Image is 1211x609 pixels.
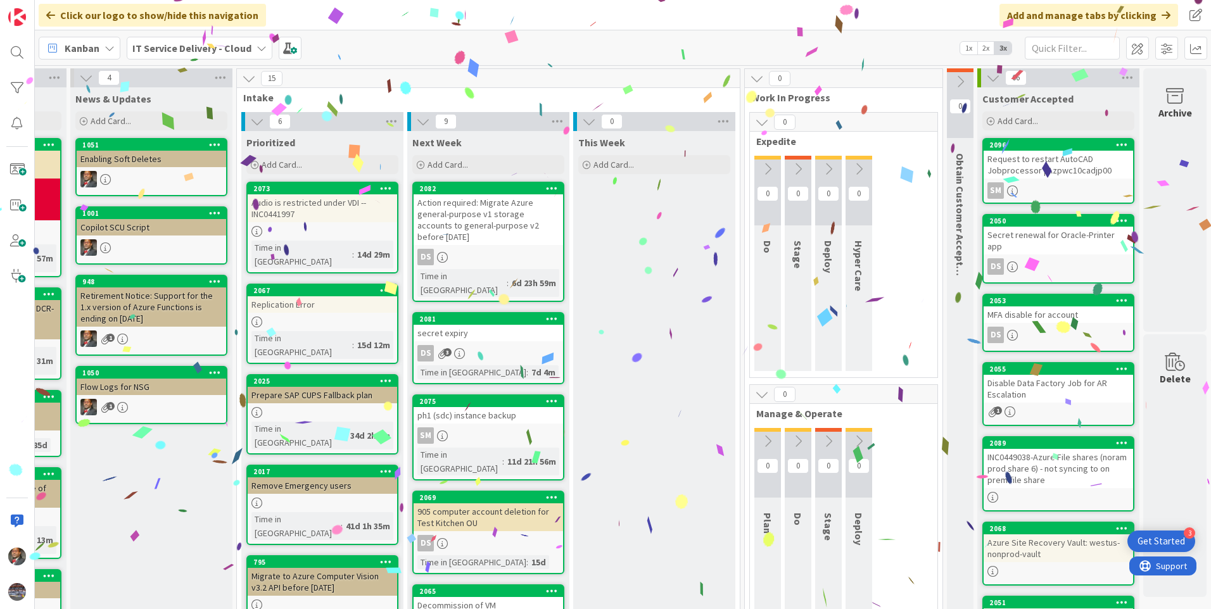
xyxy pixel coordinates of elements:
[248,556,397,596] div: 795Migrate to Azure Computer Vision v3.2 API before [DATE]
[8,548,26,565] img: DP
[106,402,115,410] span: 1
[984,139,1133,151] div: 2096
[341,519,343,533] span: :
[984,534,1133,562] div: Azure Site Recovery Vault: westus-nonprod-vault
[248,183,397,194] div: 2073
[248,466,397,494] div: 2017Remove Emergency users
[77,239,226,256] div: DP
[77,139,226,151] div: 1051
[106,334,115,342] span: 1
[769,71,790,86] span: 0
[251,512,341,540] div: Time in [GEOGRAPHIC_DATA]
[761,241,774,253] span: Do
[248,375,397,387] div: 2025
[792,513,804,525] span: Do
[509,276,559,290] div: 6d 23h 59m
[774,115,796,130] span: 0
[246,136,295,149] span: Prioritized
[989,296,1133,305] div: 2053
[504,455,559,468] div: 11d 21h 56m
[414,503,563,531] div: 905 computer account deletion for Test Kitchen OU
[428,159,468,170] span: Add Card...
[354,338,393,352] div: 15d 12m
[77,151,226,167] div: Enabling Soft Deletes
[982,92,1074,105] span: Customer Accepted
[414,313,563,325] div: 2081
[345,429,347,443] span: :
[82,209,226,218] div: 1001
[998,115,1038,127] span: Add Card...
[248,285,397,296] div: 2067
[414,325,563,341] div: secret expiry
[1160,371,1191,386] div: Delete
[999,4,1178,27] div: Add and manage tabs by clicking
[414,249,563,265] div: DS
[756,135,922,148] span: Expedite
[443,348,452,356] span: 3
[994,42,1011,54] span: 3x
[787,458,809,474] span: 0
[80,330,97,347] img: DP
[248,387,397,403] div: Prepare SAP CUPS Fallback plan
[984,523,1133,534] div: 2068
[347,429,393,443] div: 34d 2h 7m
[39,4,266,27] div: Click our logo to show/hide this navigation
[77,399,226,415] div: DP
[251,331,352,359] div: Time in [GEOGRAPHIC_DATA]
[787,186,809,201] span: 0
[419,184,563,193] div: 2082
[414,396,563,424] div: 2075ph1 (sdc) instance backup
[822,513,835,541] span: Stage
[417,345,434,361] div: DS
[984,151,1133,179] div: Request to restart AutoCAD Jobprocessor | Azpwc10cadjp00
[77,208,226,219] div: 1001
[502,455,504,468] span: :
[251,241,352,268] div: Time in [GEOGRAPHIC_DATA]
[414,492,563,531] div: 2069905 computer account deletion for Test Kitchen OU
[77,208,226,235] div: 1001Copilot SCU Script
[261,71,282,86] span: 15
[954,153,967,288] span: Obtain Customer Acceptance
[751,91,927,104] span: Work In Progress
[82,277,226,286] div: 948
[526,365,528,379] span: :
[1127,531,1195,552] div: Open Get Started checklist, remaining modules: 3
[984,227,1133,254] div: Secret renewal for Oracle-Printer app
[994,406,1002,415] span: 1
[77,171,226,187] div: DP
[1025,37,1120,60] input: Quick Filter...
[343,519,393,533] div: 41d 1h 35m
[848,458,870,474] span: 0
[80,171,97,187] img: DP
[414,396,563,407] div: 2075
[414,427,563,444] div: SM
[528,555,549,569] div: 15d
[578,136,625,149] span: This Week
[960,42,977,54] span: 1x
[757,186,778,201] span: 0
[414,194,563,245] div: Action required: Migrate Azure general-purpose v1 storage accounts to general-purpose v2 before [...
[984,215,1133,227] div: 2050
[984,327,1133,343] div: DS
[984,523,1133,562] div: 2068Azure Site Recovery Vault: westus-nonprod-vault
[984,363,1133,375] div: 2055
[414,183,563,245] div: 2082Action required: Migrate Azure general-purpose v1 storage accounts to general-purpose v2 befo...
[27,2,58,17] span: Support
[269,114,291,129] span: 6
[65,41,99,56] span: Kanban
[984,437,1133,449] div: 2089
[253,184,397,193] div: 2073
[414,345,563,361] div: DS
[419,587,563,596] div: 2065
[75,92,151,105] span: News & Updates
[435,114,457,129] span: 9
[984,363,1133,403] div: 2055Disable Data Factory Job for AR Escalation
[977,42,994,54] span: 2x
[984,215,1133,254] div: 2050Secret renewal for Oracle-Printer app
[77,379,226,395] div: Flow Logs for NSG
[253,286,397,295] div: 2067
[414,183,563,194] div: 2082
[253,377,397,386] div: 2025
[853,513,865,545] span: Deploy
[417,365,526,379] div: Time in [GEOGRAPHIC_DATA]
